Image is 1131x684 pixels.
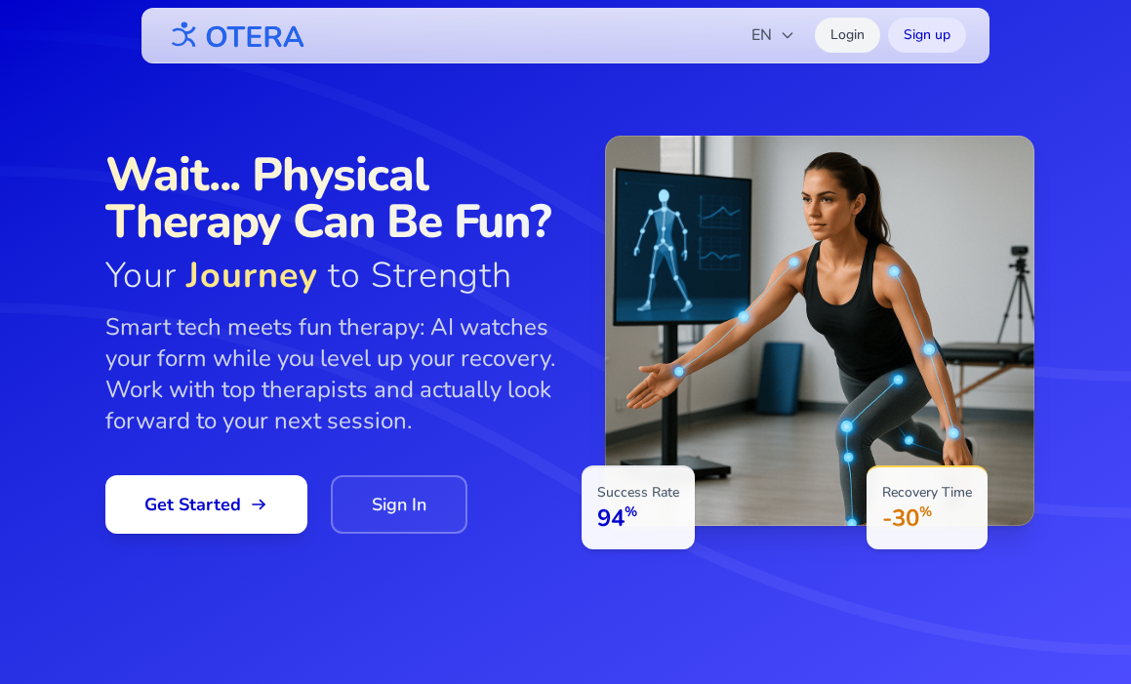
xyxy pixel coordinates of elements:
[105,257,566,296] span: Your to Strength
[105,311,566,436] p: Smart tech meets fun therapy: AI watches your form while you level up your recovery. Work with to...
[144,491,268,518] span: Get Started
[331,475,467,534] a: Sign In
[751,23,795,47] span: EN
[105,475,307,534] a: Get Started
[105,151,566,245] span: Wait... Physical Therapy Can Be Fun?
[165,14,305,58] img: OTERA logo
[740,16,807,55] button: EN
[888,18,966,53] a: Sign up
[597,503,679,534] p: 94
[186,252,318,300] span: Journey
[815,18,880,53] a: Login
[597,483,679,503] p: Success Rate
